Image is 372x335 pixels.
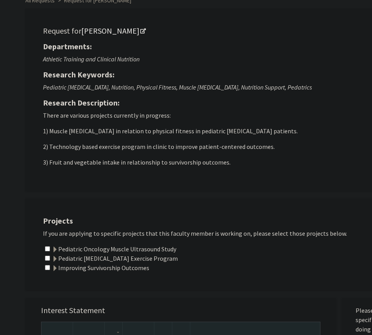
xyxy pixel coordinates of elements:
[43,70,114,79] strong: Research Keywords:
[6,300,33,329] iframe: Chat
[43,55,139,63] i: Athletic Training and Clinical Nutrition
[43,98,120,107] strong: Research Description:
[52,263,149,272] label: Improving Survivorship Outcomes
[41,306,320,315] h5: Interest Statement
[81,26,145,36] a: Opens in a new tab
[43,83,312,91] i: Pediatric [MEDICAL_DATA], Nutrition, Physical Fitness, Muscle [MEDICAL_DATA], Nutrition Support, ...
[52,254,178,263] label: Pediatric [MEDICAL_DATA] Exercise Program
[43,41,92,51] strong: Departments:
[52,244,176,254] label: Pediatric Oncology Muscle Ultrasound Study
[43,216,73,226] strong: Projects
